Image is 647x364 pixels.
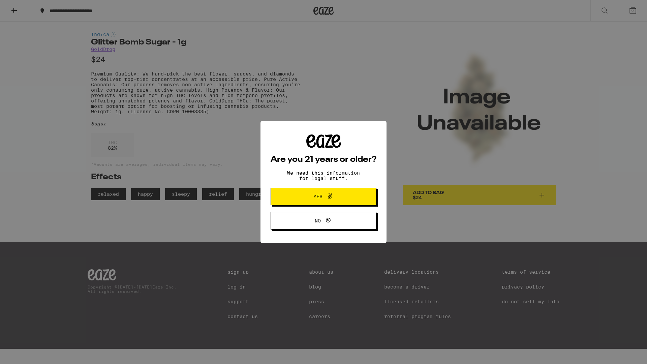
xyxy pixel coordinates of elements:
[271,156,376,164] h2: Are you 21 years or older?
[271,212,376,230] button: No
[271,188,376,205] button: Yes
[313,194,322,199] span: Yes
[281,170,366,181] p: We need this information for legal stuff.
[315,218,321,223] span: No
